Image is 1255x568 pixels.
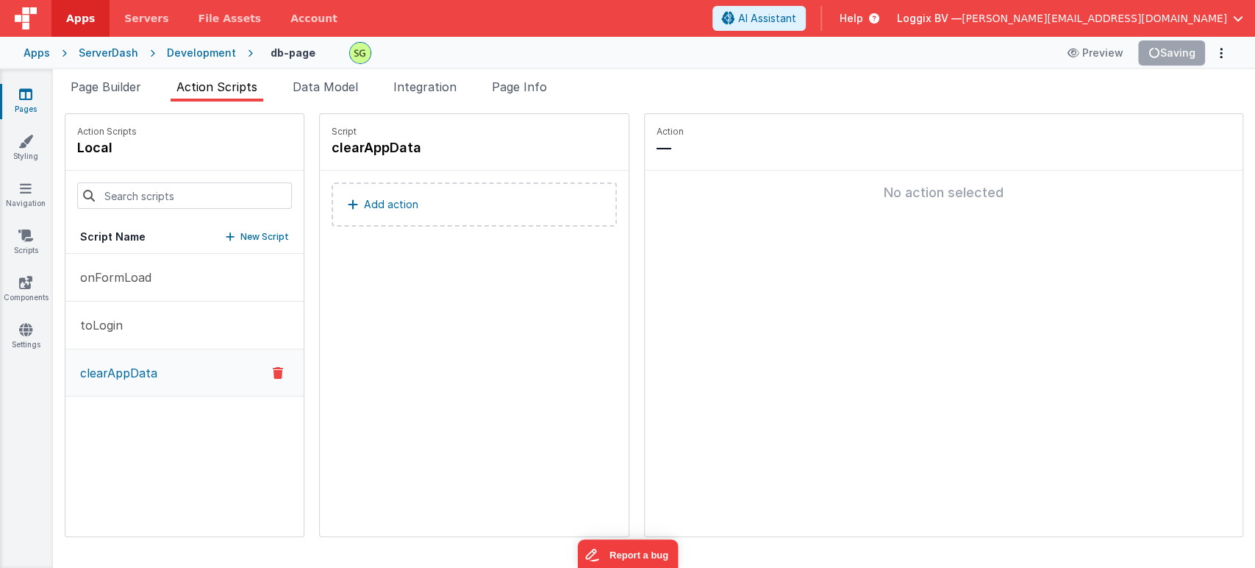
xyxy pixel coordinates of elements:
button: Options [1211,43,1231,63]
h4: clearAppData [332,138,552,158]
span: [PERSON_NAME][EMAIL_ADDRESS][DOMAIN_NAME] [962,11,1227,26]
span: Apps [66,11,95,26]
p: toLogin [71,316,123,334]
span: Page Builder [71,79,141,94]
div: Development [167,46,236,60]
p: clearAppData [71,364,157,382]
h5: Script Name [80,230,146,244]
button: Add action [332,182,617,227]
span: Servers [124,11,168,26]
img: 497ae24fd84173162a2d7363e3b2f127 [350,43,371,63]
p: New Script [240,230,289,244]
button: onFormLoad [65,254,304,302]
span: Integration [393,79,457,94]
button: Preview [1059,41,1132,65]
span: Loggix BV — [897,11,962,26]
p: Action Scripts [77,126,137,138]
h4: db-page [271,47,315,58]
p: Action [657,126,1231,138]
button: Saving [1138,40,1206,65]
span: Action Scripts [176,79,257,94]
input: Search scripts [77,182,292,209]
button: AI Assistant [712,6,806,31]
div: ServerDash [79,46,138,60]
button: toLogin [65,302,304,349]
span: Page Info [492,79,547,94]
p: Add action [364,196,418,213]
span: Data Model [293,79,358,94]
p: onFormLoad [71,269,151,286]
button: Loggix BV — [PERSON_NAME][EMAIL_ADDRESS][DOMAIN_NAME] [897,11,1243,26]
div: No action selected [657,182,1231,203]
p: Script [332,126,617,138]
span: File Assets [199,11,262,26]
button: clearAppData [65,349,304,397]
p: — [657,138,1231,158]
button: New Script [226,230,289,244]
span: AI Assistant [738,11,796,26]
div: Apps [24,46,50,60]
span: Help [840,11,863,26]
h4: local [77,138,137,158]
